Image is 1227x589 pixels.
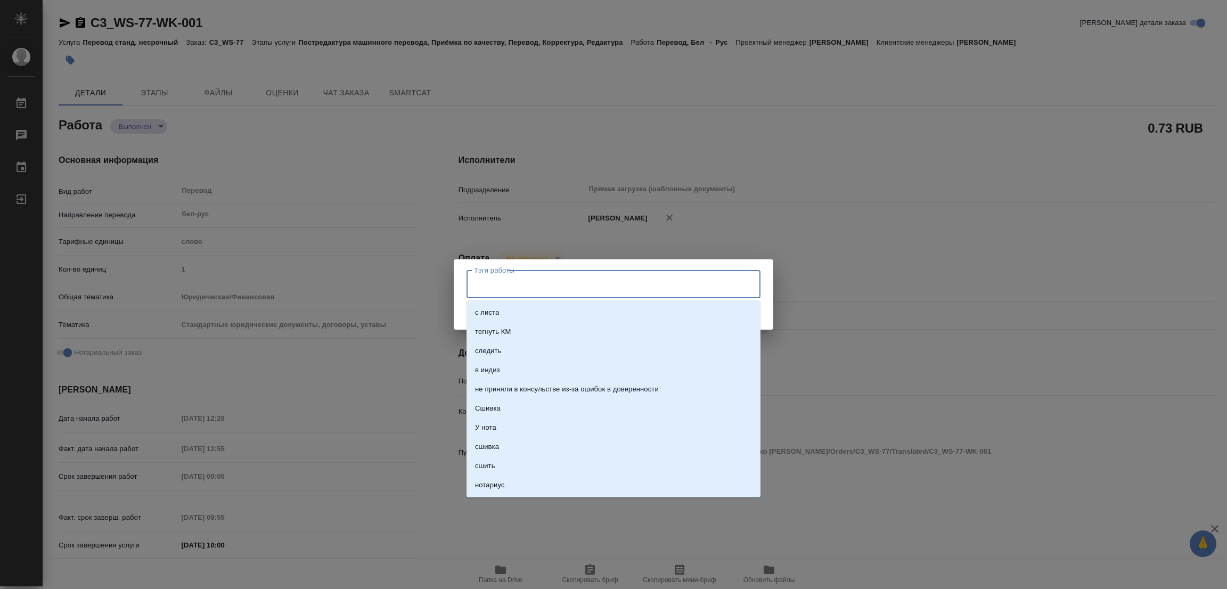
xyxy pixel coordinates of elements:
[475,326,511,337] p: тегнуть КМ
[475,461,495,471] p: сшить
[475,307,499,318] p: с листа
[475,365,500,375] p: в индиз
[475,422,496,433] p: У нота
[475,480,504,490] p: нотариус
[475,346,501,356] p: следить
[475,441,499,452] p: сшивка
[475,384,659,395] p: не приняли в консульстве из-за ошибок в доверенности
[475,403,501,414] p: Сшивка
